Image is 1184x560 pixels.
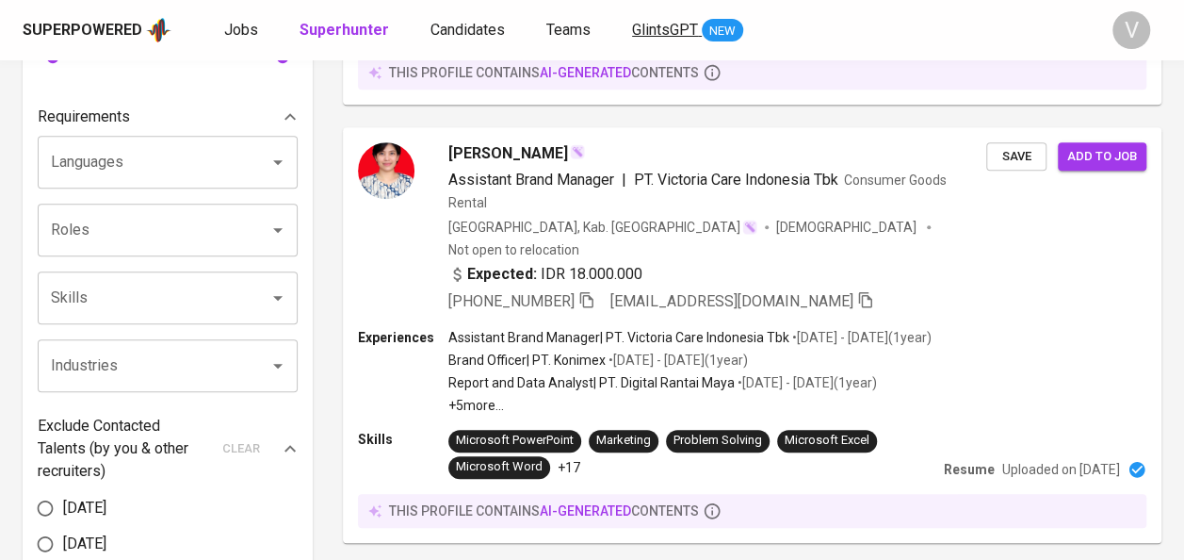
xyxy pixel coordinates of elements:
[996,146,1037,168] span: Save
[1112,11,1150,49] div: V
[610,292,853,310] span: [EMAIL_ADDRESS][DOMAIN_NAME]
[467,263,537,286] b: Expected:
[1002,460,1120,479] p: Uploaded on [DATE]
[606,351,748,370] p: • [DATE] - [DATE] ( 1 year )
[389,63,699,82] p: this profile contains contents
[63,533,106,555] span: [DATE]
[265,149,291,175] button: Open
[634,171,838,189] span: PT. Victoria Care Indonesia Tbk
[23,20,142,41] div: Superpowered
[38,415,298,483] div: Exclude Contacted Talents (by you & other recruiters)clear
[448,292,575,310] span: [PHONE_NUMBER]
[456,432,574,450] div: Microsoft PowerPoint
[448,218,757,237] div: [GEOGRAPHIC_DATA], Kab. [GEOGRAPHIC_DATA]
[448,373,735,392] p: Report and Data Analyst | PT. Digital Rantai Maya
[265,353,291,379] button: Open
[1058,142,1146,172] button: Add to job
[596,432,651,450] div: Marketing
[448,240,579,259] p: Not open to relocation
[430,21,505,39] span: Candidates
[1067,146,1137,168] span: Add to job
[448,351,606,370] p: Brand Officer | PT. Konimex
[702,22,743,41] span: NEW
[300,19,393,42] a: Superhunter
[986,142,1046,172] button: Save
[742,220,757,235] img: magic_wand.svg
[622,169,626,191] span: |
[358,142,414,199] img: 8468f81ed1ac74fca75fa03134414df6.jpg
[63,497,106,519] span: [DATE]
[785,432,869,450] div: Microsoft Excel
[224,19,262,42] a: Jobs
[546,21,591,39] span: Teams
[448,142,568,165] span: [PERSON_NAME]
[540,503,631,519] span: AI-generated
[23,16,171,44] a: Superpoweredapp logo
[540,65,631,80] span: AI-generated
[38,98,298,136] div: Requirements
[430,19,509,42] a: Candidates
[448,263,642,286] div: IDR 18.000.000
[632,21,698,39] span: GlintsGPT
[456,458,543,476] div: Microsoft Word
[224,21,258,39] span: Jobs
[570,144,585,159] img: magic_wand.svg
[448,328,789,347] p: Assistant Brand Manager | PT. Victoria Care Indonesia Tbk
[448,173,947,210] span: Consumer Goods Rental
[632,19,743,42] a: GlintsGPT NEW
[448,171,614,189] span: Assistant Brand Manager
[546,19,594,42] a: Teams
[944,460,995,479] p: Resume
[38,415,211,483] p: Exclude Contacted Talents (by you & other recruiters)
[343,127,1161,543] a: [PERSON_NAME]Assistant Brand Manager|PT. Victoria Care Indonesia TbkConsumer Goods Rental[GEOGRAP...
[358,430,448,449] p: Skills
[448,396,932,415] p: +5 more ...
[558,458,580,477] p: +17
[300,21,389,39] b: Superhunter
[265,285,291,311] button: Open
[673,432,762,450] div: Problem Solving
[735,373,877,392] p: • [DATE] - [DATE] ( 1 year )
[146,16,171,44] img: app logo
[776,218,919,237] span: [DEMOGRAPHIC_DATA]
[789,328,932,347] p: • [DATE] - [DATE] ( 1 year )
[389,502,699,520] p: this profile contains contents
[265,217,291,243] button: Open
[358,328,448,347] p: Experiences
[38,106,130,128] p: Requirements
